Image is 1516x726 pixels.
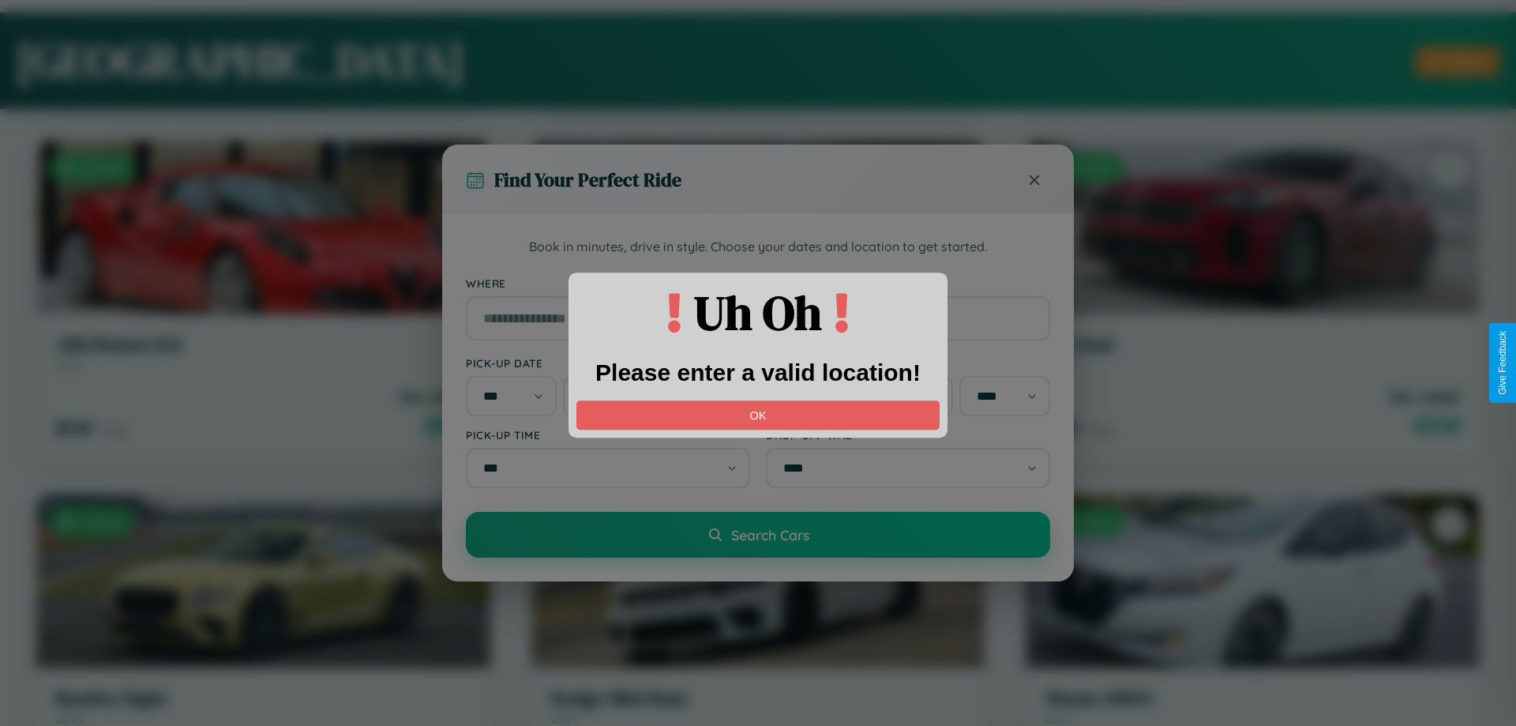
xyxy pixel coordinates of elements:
[466,237,1050,258] p: Book in minutes, drive in style. Choose your dates and location to get started.
[466,428,750,442] label: Pick-up Time
[466,276,1050,290] label: Where
[466,356,750,370] label: Pick-up Date
[766,428,1050,442] label: Drop-off Time
[494,167,681,193] h3: Find Your Perfect Ride
[731,526,809,544] span: Search Cars
[766,356,1050,370] label: Drop-off Date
